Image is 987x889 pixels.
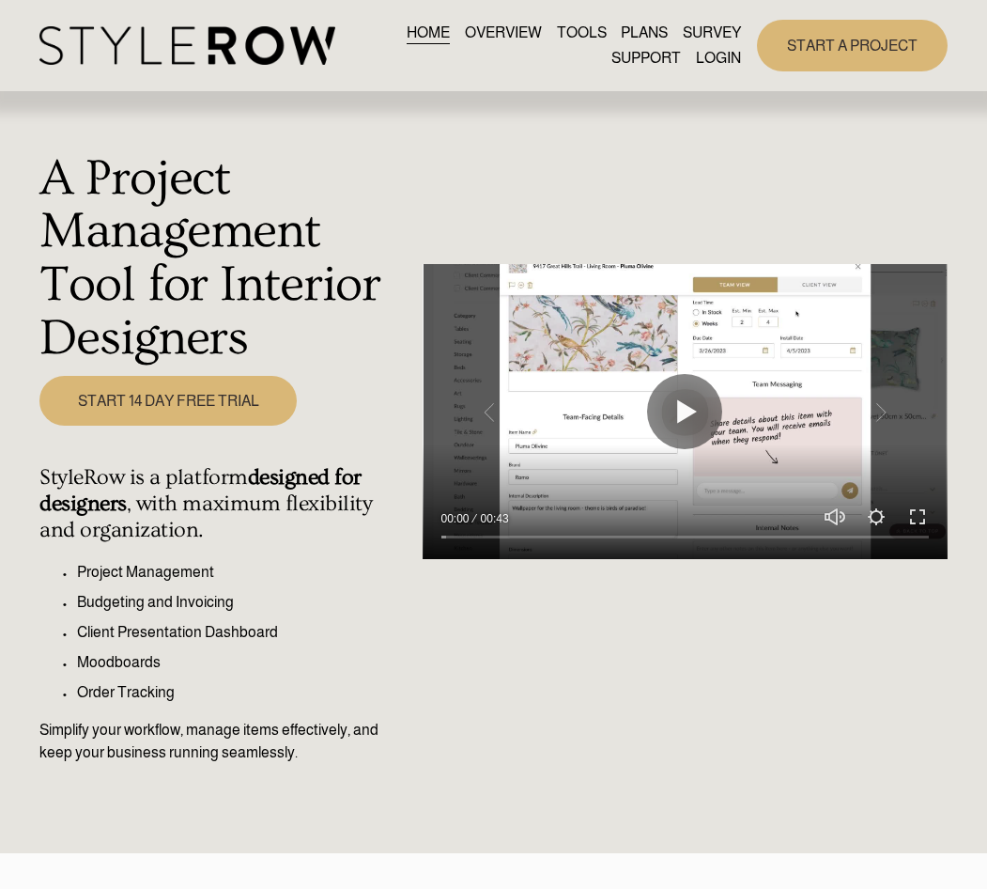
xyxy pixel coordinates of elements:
[407,21,450,46] a: HOME
[77,561,411,584] p: Project Management
[465,21,542,46] a: OVERVIEW
[557,21,607,46] a: TOOLS
[39,152,411,366] h1: A Project Management Tool for Interior Designers
[474,509,514,528] div: Duration
[77,591,411,614] p: Budgeting and Invoicing
[441,509,474,528] div: Current time
[77,651,411,674] p: Moodboards
[441,531,929,544] input: Seek
[39,376,297,426] a: START 14 DAY FREE TRIAL
[39,26,335,65] img: StyleRow
[683,21,741,46] a: SURVEY
[39,465,367,516] strong: designed for designers
[696,46,741,71] a: LOGIN
[39,719,411,764] p: Simplify your workflow, manage items effectively, and keep your business running seamlessly.
[757,20,948,71] a: START A PROJECT
[621,21,668,46] a: PLANS
[611,47,681,70] span: SUPPORT
[647,374,722,449] button: Play
[77,681,411,704] p: Order Tracking
[39,465,411,543] h4: StyleRow is a platform , with maximum flexibility and organization.
[611,46,681,71] a: folder dropdown
[77,621,411,644] p: Client Presentation Dashboard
